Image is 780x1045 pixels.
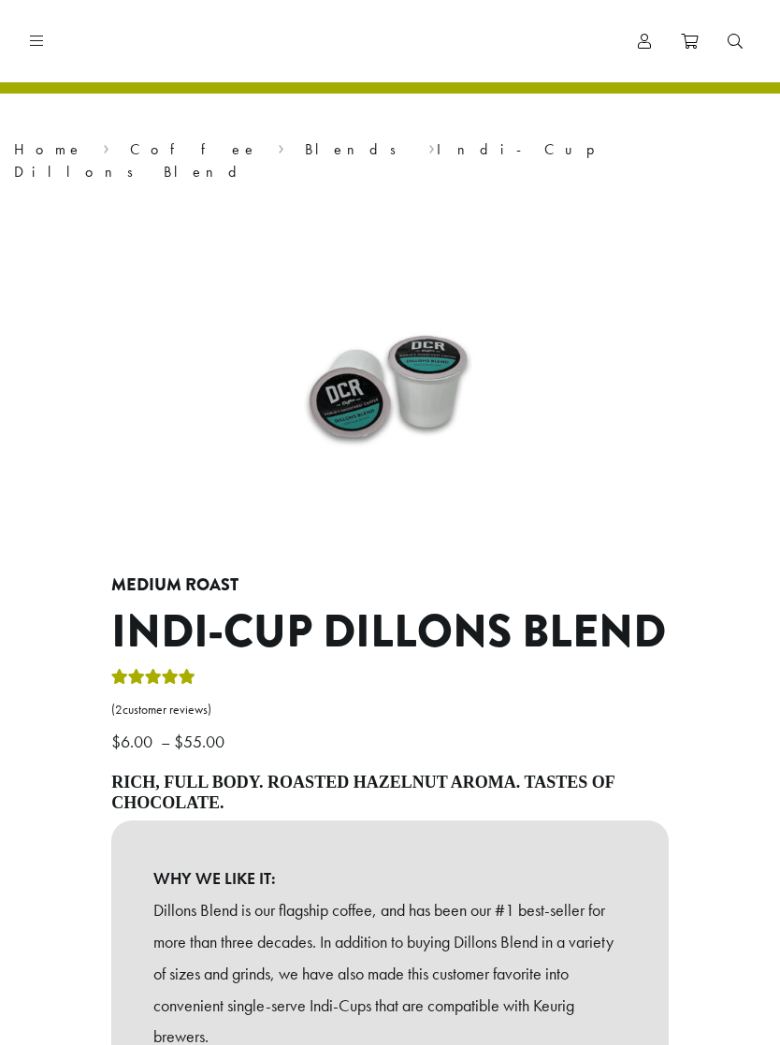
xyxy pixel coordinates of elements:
span: $ [174,731,183,752]
span: 2 [115,702,123,718]
span: › [278,132,284,161]
span: – [161,731,170,752]
a: Search [713,26,758,57]
b: WHY WE LIKE IT: [153,863,627,894]
h1: Indi-Cup Dillons Blend [111,605,669,660]
bdi: 6.00 [111,731,157,752]
h4: Rich, full body. Roasted hazelnut aroma. Tastes of chocolate. [111,773,669,813]
img: Indi-Cup Dillons Blend [209,198,571,560]
nav: Breadcrumb [14,138,766,183]
a: Coffee [130,139,258,159]
span: › [428,132,435,161]
span: › [103,132,109,161]
a: Home [14,139,83,159]
a: (2customer reviews) [111,701,669,719]
div: Rated 5.00 out of 5 [111,666,195,694]
span: $ [111,731,121,752]
h4: Medium Roast [111,575,669,596]
bdi: 55.00 [174,731,229,752]
a: Blends [305,139,409,159]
